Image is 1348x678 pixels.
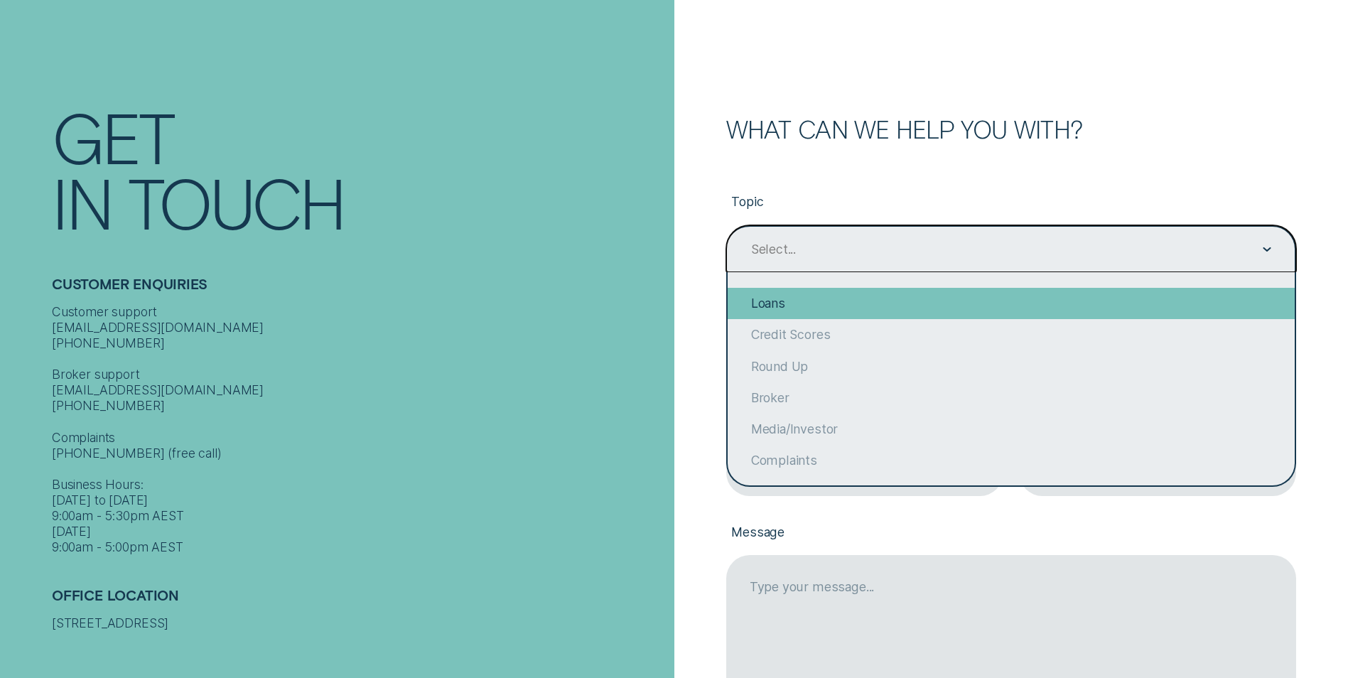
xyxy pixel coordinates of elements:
div: Media/Investor [728,414,1295,445]
div: In [52,169,112,235]
div: Loans [728,288,1295,319]
div: Complaints [728,445,1295,476]
div: Select... [751,242,796,257]
div: Touch [128,169,344,235]
div: Credit Scores [728,319,1295,350]
div: Customer support [EMAIL_ADDRESS][DOMAIN_NAME] [PHONE_NUMBER] Broker support [EMAIL_ADDRESS][DOMAI... [52,304,666,556]
h2: What can we help you with? [726,117,1296,141]
h2: Office Location [52,587,666,615]
div: [STREET_ADDRESS] [52,615,666,631]
div: Round Up [728,351,1295,382]
h1: Get In Touch [52,104,666,235]
label: Topic [726,182,1296,225]
h2: Customer Enquiries [52,276,666,304]
div: Broker [728,382,1295,414]
div: General [728,477,1295,508]
div: Get [52,104,173,170]
label: Message [726,512,1296,555]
